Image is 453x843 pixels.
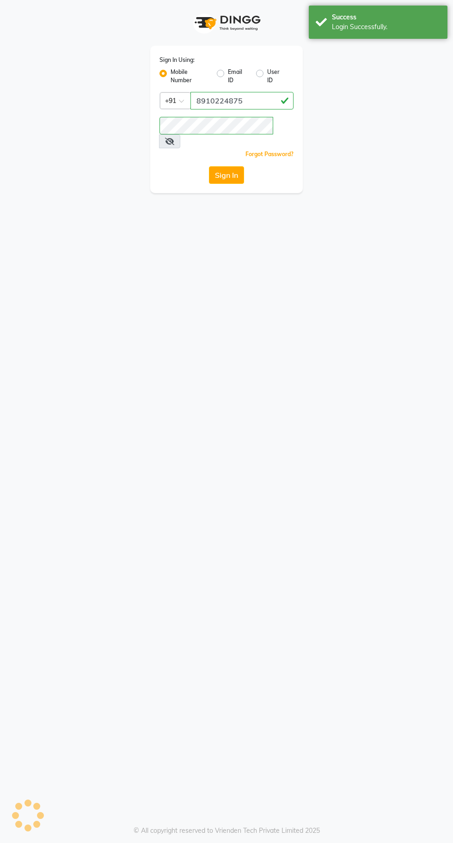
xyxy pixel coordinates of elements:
button: Sign In [209,166,244,184]
div: Login Successfully. [332,22,441,32]
div: Success [332,12,441,22]
label: User ID [267,68,286,85]
input: Username [190,92,294,109]
label: Mobile Number [171,68,209,85]
label: Sign In Using: [159,56,195,64]
img: logo1.svg [190,9,263,36]
input: Username [159,117,273,134]
label: Email ID [228,68,249,85]
a: Forgot Password? [245,151,294,158]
